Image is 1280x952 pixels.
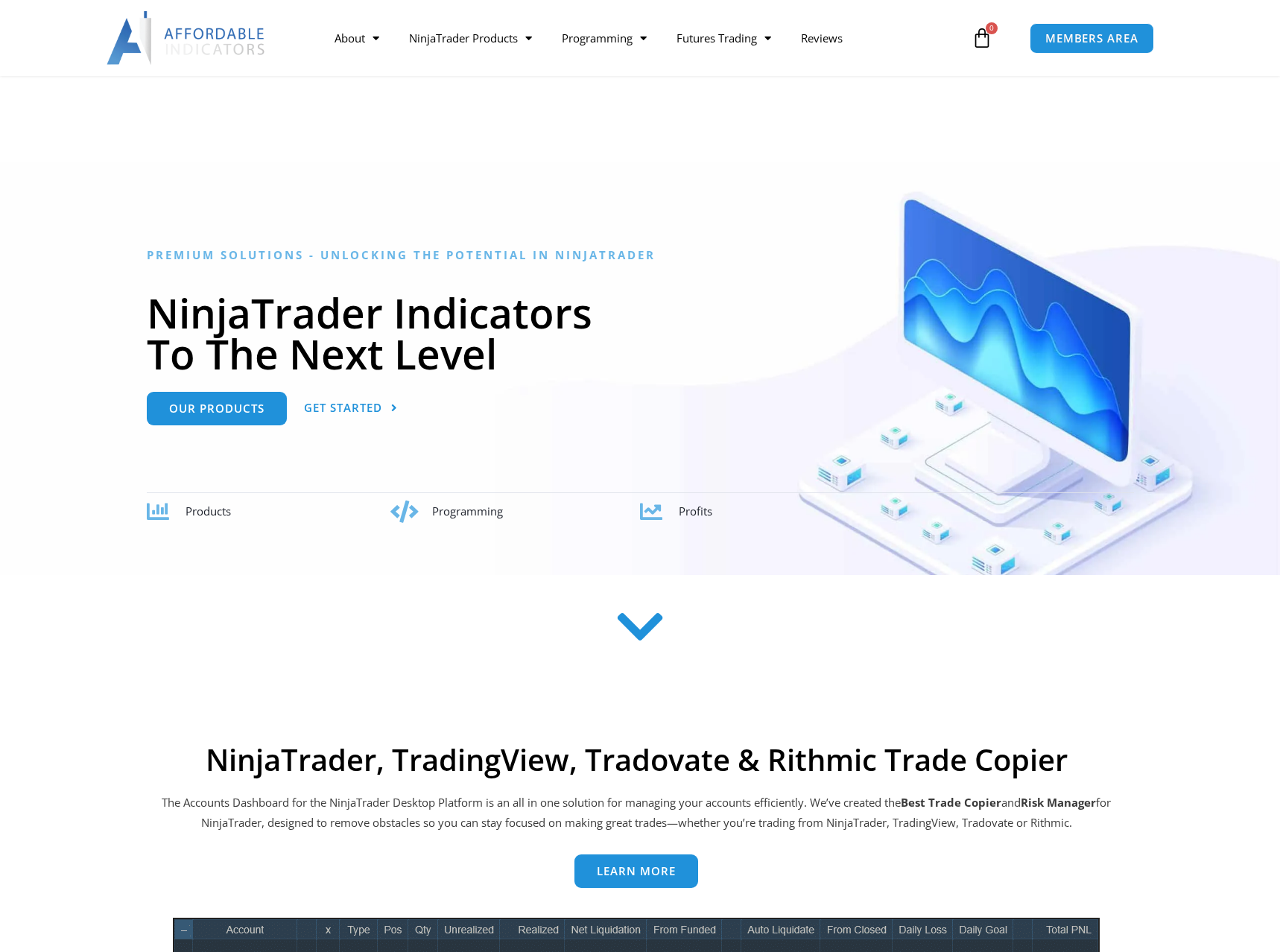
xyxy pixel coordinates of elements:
a: MEMBERS AREA [1030,23,1154,54]
a: Learn more [574,854,698,888]
a: 0 [949,16,1015,60]
a: Programming [547,21,662,55]
span: MEMBERS AREA [1045,33,1138,44]
strong: Risk Manager [1021,795,1096,810]
span: Profits [679,504,712,518]
b: Best Trade Copier [901,795,1001,810]
a: Get Started [304,392,398,425]
h2: NinjaTrader, TradingView, Tradovate & Rithmic Trade Copier [159,742,1113,778]
span: Products [186,504,231,518]
nav: Menu [320,21,968,55]
h6: Premium Solutions - Unlocking the Potential in NinjaTrader [147,248,1134,262]
a: About [320,21,394,55]
span: Our Products [169,403,264,414]
span: Programming [432,504,503,518]
h1: NinjaTrader Indicators To The Next Level [147,292,1134,374]
span: 0 [986,22,998,34]
a: Reviews [786,21,858,55]
a: Our Products [147,392,287,425]
a: NinjaTrader Products [394,21,547,55]
a: Futures Trading [662,21,786,55]
span: Learn more [597,866,676,877]
p: The Accounts Dashboard for the NinjaTrader Desktop Platform is an all in one solution for managin... [159,793,1113,834]
span: Get Started [304,402,382,413]
img: LogoAI | Affordable Indicators – NinjaTrader [107,11,267,65]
